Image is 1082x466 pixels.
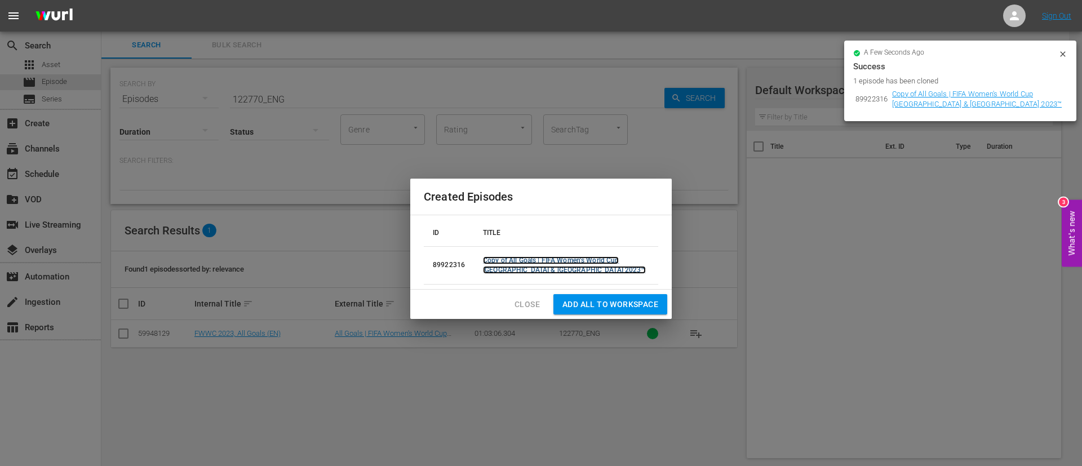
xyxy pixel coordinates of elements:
[892,90,1062,109] a: Copy of All Goals | FIFA Women's World Cup [GEOGRAPHIC_DATA] & [GEOGRAPHIC_DATA] 2023™
[1042,11,1071,20] a: Sign Out
[853,76,1056,87] div: 1 episode has been cloned
[562,298,658,312] span: Add all to Workspace
[424,220,474,247] th: ID
[483,256,646,274] a: Copy of All Goals | FIFA Women's World Cup [GEOGRAPHIC_DATA] & [GEOGRAPHIC_DATA] 2023™
[864,48,924,57] span: a few seconds ago
[853,60,1067,73] div: Success
[424,188,658,206] h2: Created Episodes
[424,246,474,284] td: 89922316
[474,220,658,247] th: TITLE
[1062,199,1082,267] button: Open Feedback Widget
[1059,197,1068,206] div: 3
[853,87,890,112] td: 89922316
[7,9,20,23] span: menu
[553,294,667,315] button: Add all to Workspace
[505,294,549,315] button: Close
[27,3,81,29] img: ans4CAIJ8jUAAAAAAAAAAAAAAAAAAAAAAAAgQb4GAAAAAAAAAAAAAAAAAAAAAAAAJMjXAAAAAAAAAAAAAAAAAAAAAAAAgAT5G...
[515,298,540,312] span: Close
